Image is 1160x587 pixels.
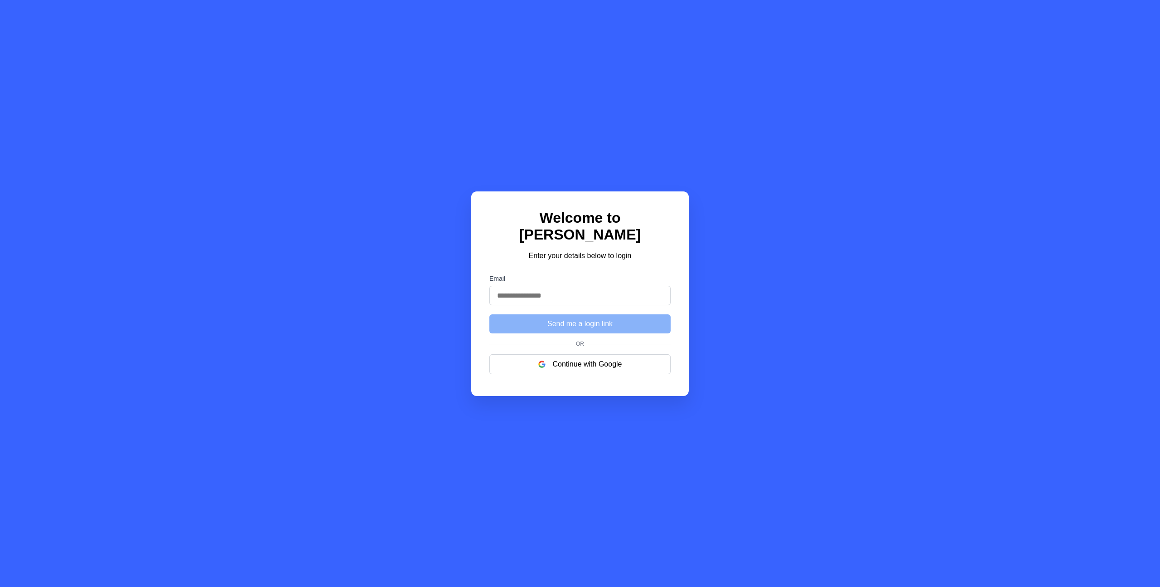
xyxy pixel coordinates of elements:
[489,250,671,261] p: Enter your details below to login
[489,354,671,374] button: Continue with Google
[489,210,671,243] h1: Welcome to [PERSON_NAME]
[489,314,671,333] button: Send me a login link
[572,341,588,347] span: Or
[489,275,671,282] label: Email
[538,361,546,368] img: google logo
